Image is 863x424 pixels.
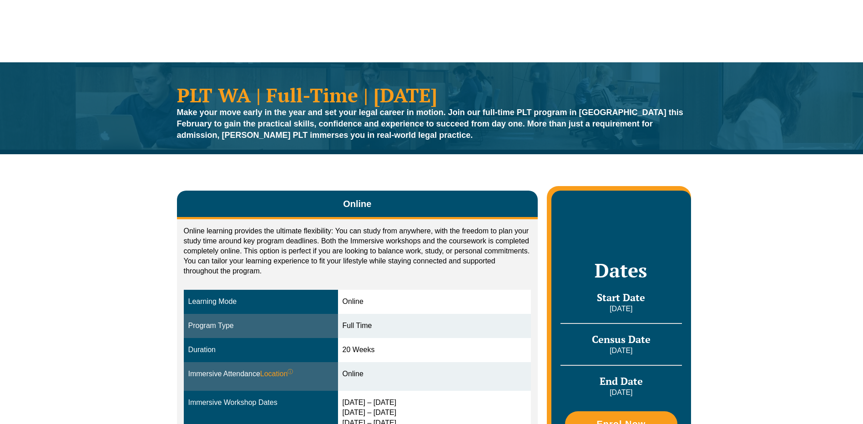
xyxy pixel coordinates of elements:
[188,369,333,379] div: Immersive Attendance
[188,321,333,331] div: Program Type
[560,259,681,282] h2: Dates
[592,333,651,346] span: Census Date
[177,108,683,140] strong: Make your move early in the year and set your legal career in motion. Join our full-time PLT prog...
[188,398,333,408] div: Immersive Workshop Dates
[177,85,686,105] h1: PLT WA | Full-Time | [DATE]
[188,345,333,355] div: Duration
[597,291,645,304] span: Start Date
[260,369,293,379] span: Location
[343,369,527,379] div: Online
[343,297,527,307] div: Online
[600,374,643,388] span: End Date
[188,297,333,307] div: Learning Mode
[343,345,527,355] div: 20 Weeks
[343,197,371,210] span: Online
[560,346,681,356] p: [DATE]
[288,368,293,375] sup: ⓘ
[560,388,681,398] p: [DATE]
[343,321,527,331] div: Full Time
[184,226,531,276] p: Online learning provides the ultimate flexibility: You can study from anywhere, with the freedom ...
[560,304,681,314] p: [DATE]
